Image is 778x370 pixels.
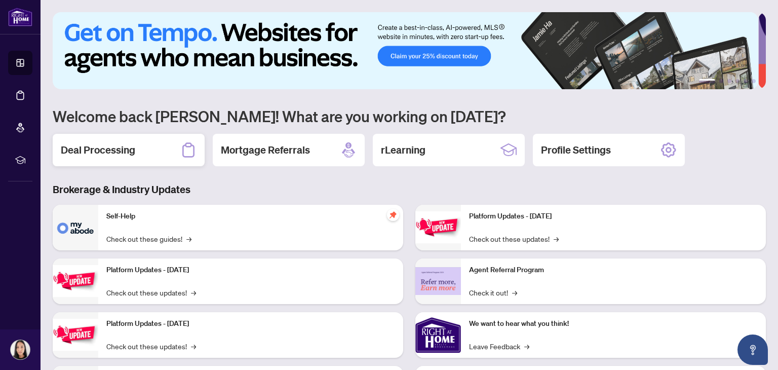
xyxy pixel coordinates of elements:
[415,312,461,358] img: We want to hear what you think!
[191,341,196,352] span: →
[469,318,758,329] p: We want to hear what you think!
[541,143,611,157] h2: Profile Settings
[61,143,135,157] h2: Deal Processing
[53,12,758,89] img: Slide 0
[727,79,731,83] button: 3
[415,267,461,295] img: Agent Referral Program
[53,319,98,351] img: Platform Updates - July 21, 2025
[719,79,723,83] button: 2
[469,265,758,276] p: Agent Referral Program
[469,341,529,352] a: Leave Feedback→
[106,233,191,244] a: Check out these guides!→
[744,79,748,83] button: 5
[106,287,196,298] a: Check out these updates!→
[53,205,98,250] img: Self-Help
[387,209,399,221] span: pushpin
[469,211,758,222] p: Platform Updates - [DATE]
[469,287,517,298] a: Check it out!→
[415,211,461,243] img: Platform Updates - June 23, 2025
[735,79,740,83] button: 4
[524,341,529,352] span: →
[106,341,196,352] a: Check out these updates!→
[53,106,766,126] h1: Welcome back [PERSON_NAME]! What are you working on [DATE]?
[737,335,768,365] button: Open asap
[699,79,715,83] button: 1
[512,287,517,298] span: →
[106,318,395,329] p: Platform Updates - [DATE]
[11,340,30,359] img: Profile Icon
[469,233,559,244] a: Check out these updates!→
[554,233,559,244] span: →
[53,265,98,297] img: Platform Updates - September 16, 2025
[381,143,425,157] h2: rLearning
[106,211,395,222] p: Self-Help
[106,265,395,276] p: Platform Updates - [DATE]
[186,233,191,244] span: →
[8,8,32,26] img: logo
[752,79,756,83] button: 6
[53,182,766,197] h3: Brokerage & Industry Updates
[221,143,310,157] h2: Mortgage Referrals
[191,287,196,298] span: →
